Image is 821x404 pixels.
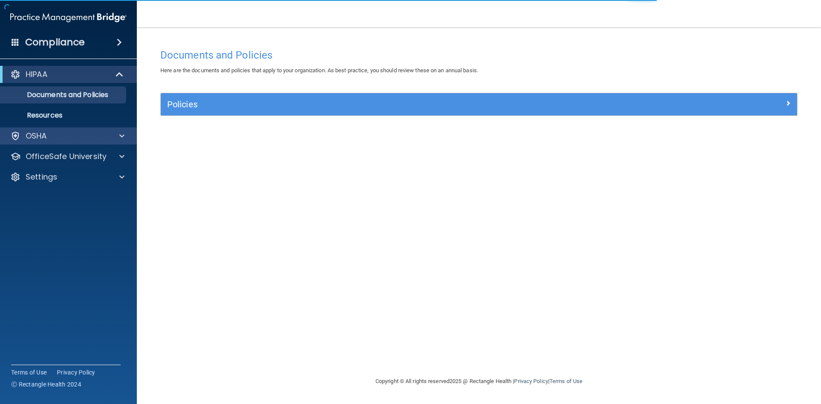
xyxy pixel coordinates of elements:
[10,9,127,26] img: PMB logo
[549,378,582,384] a: Terms of Use
[514,378,548,384] a: Privacy Policy
[11,380,81,389] span: Ⓒ Rectangle Health 2024
[26,151,106,162] p: OfficeSafe University
[10,151,124,162] a: OfficeSafe University
[6,91,122,99] p: Documents and Policies
[6,111,122,120] p: Resources
[10,131,124,141] a: OSHA
[26,172,57,182] p: Settings
[167,100,632,109] h5: Policies
[160,67,478,74] span: Here are the documents and policies that apply to your organization. As best practice, you should...
[160,50,797,61] h4: Documents and Policies
[10,69,124,80] a: HIPAA
[25,36,85,48] h4: Compliance
[323,368,635,395] div: Copyright © All rights reserved 2025 @ Rectangle Health | |
[26,131,47,141] p: OSHA
[10,172,124,182] a: Settings
[11,368,47,377] a: Terms of Use
[26,69,47,80] p: HIPAA
[57,368,95,377] a: Privacy Policy
[167,97,791,111] a: Policies
[673,343,811,377] iframe: Drift Widget Chat Controller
